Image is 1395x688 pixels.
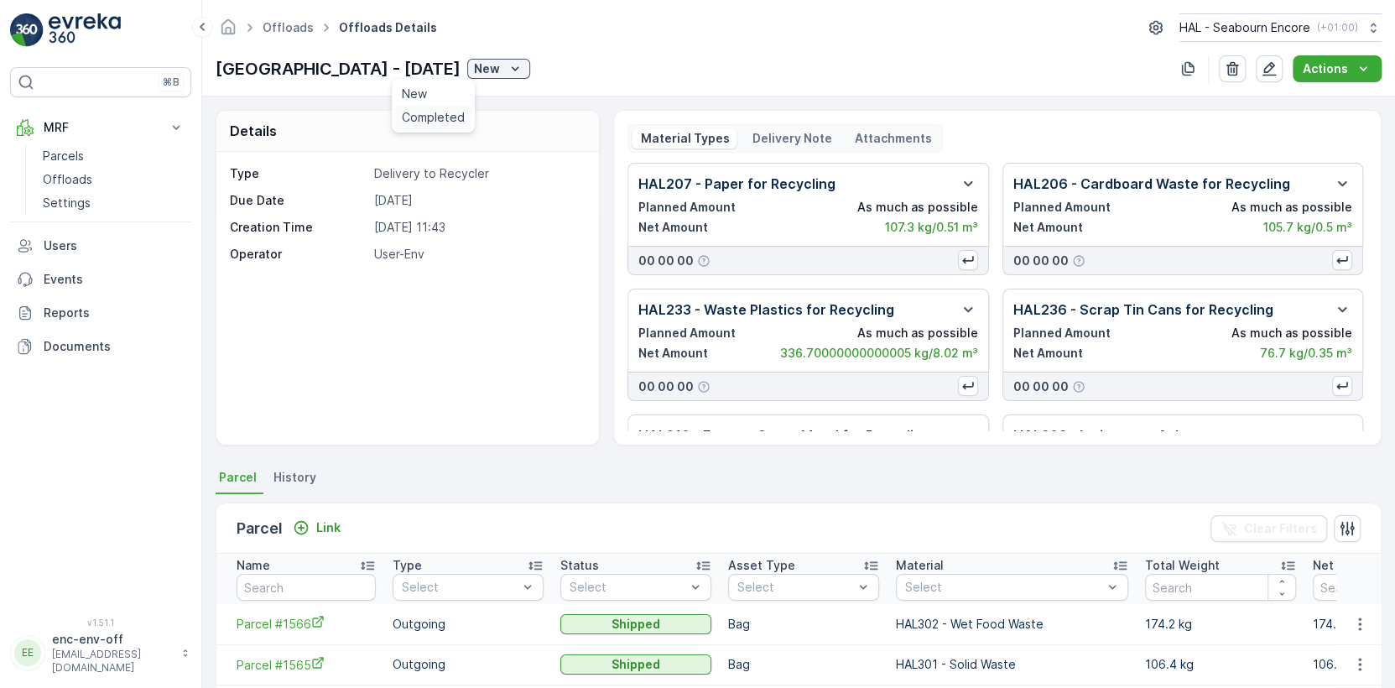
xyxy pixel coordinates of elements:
[237,517,283,540] p: Parcel
[1231,199,1352,216] p: As much as possible
[1303,60,1348,77] p: Actions
[1179,19,1310,36] p: HAL - Seabourn Encore
[1244,520,1317,537] p: Clear Filters
[1013,253,1069,269] p: 00 00 00
[1013,325,1111,341] p: Planned Amount
[638,325,736,341] p: Planned Amount
[612,616,660,633] p: Shipped
[43,148,84,164] p: Parcels
[392,79,475,133] ul: New
[1013,425,1184,446] p: HAL303 - Incinerator Ash
[560,614,711,634] button: Shipped
[273,469,316,486] span: History
[36,144,191,168] a: Parcels
[638,199,736,216] p: Planned Amount
[44,271,185,288] p: Events
[402,579,518,596] p: Select
[10,618,191,628] span: v 1.51.1
[219,469,257,486] span: Parcel
[237,574,376,601] input: Search
[750,130,832,147] p: Delivery Note
[230,219,367,236] p: Creation Time
[1210,515,1327,542] button: Clear Filters
[44,338,185,355] p: Documents
[230,165,367,182] p: Type
[1013,174,1290,194] p: HAL206 - Cardboard Waste for Recycling
[1013,300,1273,320] p: HAL236 - Scrap Tin Cans for Recycling
[1313,557,1378,574] p: Net Weight
[857,199,978,216] p: As much as possible
[230,121,277,141] p: Details
[14,639,41,666] div: EE
[638,300,894,320] p: HAL233 - Waste Plastics for Recycling
[393,616,544,633] p: Outgoing
[638,253,694,269] p: 00 00 00
[393,557,422,574] p: Type
[638,378,694,395] p: 00 00 00
[852,130,932,147] p: Attachments
[402,86,427,102] span: New
[1293,55,1382,82] button: Actions
[638,130,730,147] p: Material Types
[219,24,237,39] a: Homepage
[638,174,835,194] p: HAL207 - Paper for Recycling
[36,168,191,191] a: Offloads
[286,518,347,538] button: Link
[737,579,853,596] p: Select
[163,76,180,89] p: ⌘B
[728,616,879,633] p: Bag
[1013,378,1069,395] p: 00 00 00
[570,579,685,596] p: Select
[1145,557,1220,574] p: Total Weight
[1231,325,1352,341] p: As much as possible
[374,165,581,182] p: Delivery to Recycler
[1263,219,1352,236] p: 105.7 kg / 0.5 m³
[402,109,465,126] span: Completed
[474,60,500,77] p: New
[44,305,185,321] p: Reports
[44,237,185,254] p: Users
[638,425,930,446] p: HAL210 - Ferrous Scrap Metal for Recycling
[1317,21,1358,34] p: ( +01:00 )
[10,229,191,263] a: Users
[1013,345,1083,362] p: Net Amount
[43,195,91,211] p: Settings
[336,19,440,36] span: Offloads Details
[10,263,191,296] a: Events
[374,192,581,209] p: [DATE]
[697,380,711,394] div: Help Tooltip Icon
[1145,616,1296,633] p: 174.2 kg
[237,615,376,633] a: Parcel #1566
[1145,574,1296,601] input: Search
[612,656,660,673] p: Shipped
[1145,656,1296,673] p: 106.4 kg
[905,579,1102,596] p: Select
[237,557,270,574] p: Name
[230,246,367,263] p: Operator
[697,254,711,268] div: Help Tooltip Icon
[896,656,1128,673] p: HAL301 - Solid Waste
[52,648,173,675] p: [EMAIL_ADDRESS][DOMAIN_NAME]
[896,616,1128,633] p: HAL302 - Wet Food Waste
[728,557,795,574] p: Asset Type
[467,59,530,79] button: New
[374,219,581,236] p: [DATE] 11:43
[885,219,978,236] p: 107.3 kg / 0.51 m³
[1260,345,1352,362] p: 76.7 kg / 0.35 m³
[52,631,173,648] p: enc-env-off
[1013,199,1111,216] p: Planned Amount
[36,191,191,215] a: Settings
[638,219,708,236] p: Net Amount
[1072,254,1085,268] div: Help Tooltip Icon
[780,345,978,362] p: 336.70000000000005 kg / 8.02 m³
[263,20,314,34] a: Offloads
[857,325,978,341] p: As much as possible
[1072,380,1085,394] div: Help Tooltip Icon
[49,13,121,47] img: logo_light-DOdMpM7g.png
[560,557,599,574] p: Status
[316,519,341,536] p: Link
[43,171,92,188] p: Offloads
[10,296,191,330] a: Reports
[10,111,191,144] button: MRF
